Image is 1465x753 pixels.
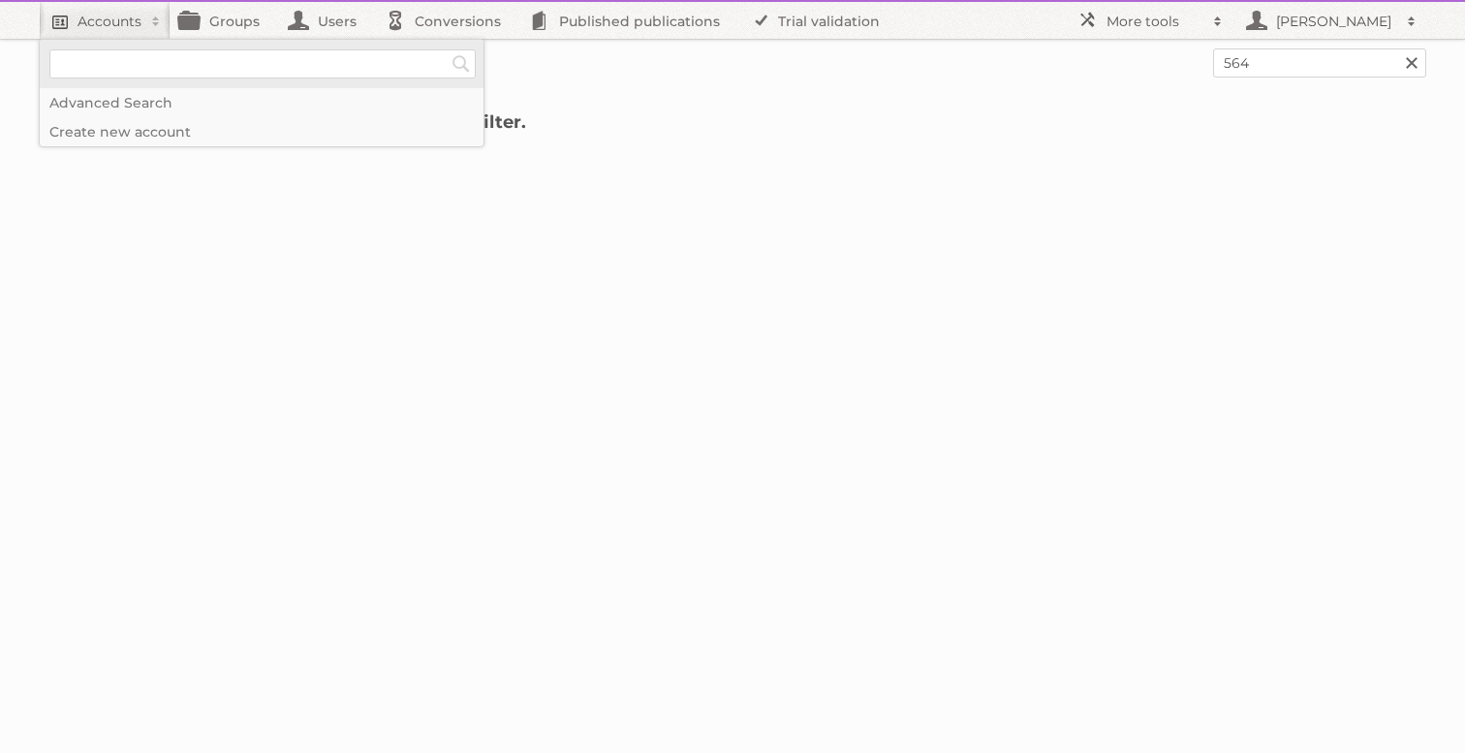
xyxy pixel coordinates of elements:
[171,2,279,39] a: Groups
[520,2,739,39] a: Published publications
[1107,12,1203,31] h2: More tools
[739,2,899,39] a: Trial validation
[376,2,520,39] a: Conversions
[1068,2,1232,39] a: More tools
[447,49,476,78] input: Search
[78,12,141,31] h2: Accounts
[40,117,483,146] a: Create new account
[39,97,1426,155] h2: Uh oh... No results. Please try a different filter.
[40,88,483,117] a: Advanced Search
[39,2,171,39] a: Accounts
[279,2,376,39] a: Users
[1271,12,1397,31] h2: [PERSON_NAME]
[1232,2,1426,39] a: [PERSON_NAME]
